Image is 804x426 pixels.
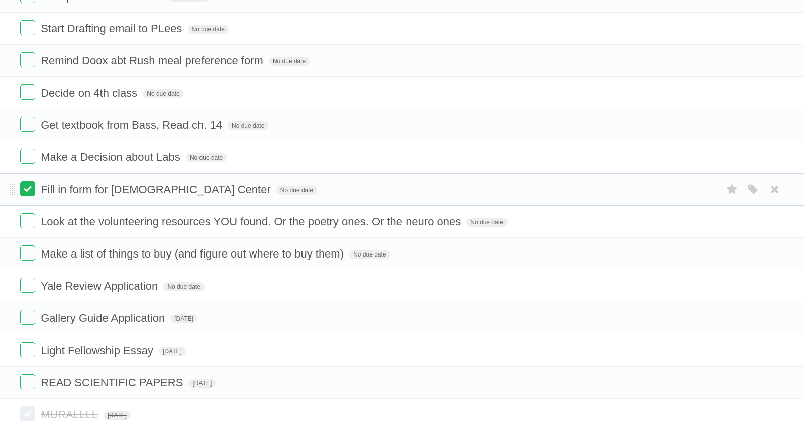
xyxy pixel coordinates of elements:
span: Yale Review Application [41,280,160,292]
span: No due date [163,282,204,291]
span: Get textbook from Bass, Read ch. 14 [41,119,225,131]
span: Gallery Guide Application [41,312,167,324]
span: [DATE] [170,314,197,323]
label: Done [20,245,35,261]
span: [DATE] [188,379,216,388]
span: MURALLLL [41,408,100,421]
label: Done [20,310,35,325]
span: Decide on 4th class [41,87,140,99]
span: No due date [228,121,268,130]
label: Done [20,117,35,132]
span: [DATE] [104,411,131,420]
label: Done [20,52,35,67]
label: Done [20,181,35,196]
span: Fill in form for [DEMOGRAPHIC_DATA] Center [41,183,273,196]
span: No due date [186,153,227,162]
span: Remind Doox abt Rush meal preference form [41,54,266,67]
label: Done [20,84,35,100]
span: No due date [349,250,390,259]
span: No due date [188,25,229,34]
span: [DATE] [159,347,186,356]
span: No due date [466,218,507,227]
span: Make a Decision about Labs [41,151,183,163]
span: No due date [143,89,183,98]
label: Done [20,20,35,35]
label: Done [20,374,35,389]
span: Make a list of things to buy (and figure out where to buy them) [41,247,346,260]
span: Light Fellowship Essay [41,344,156,357]
label: Done [20,342,35,357]
span: Start Drafting email to PLees [41,22,184,35]
span: READ SCIENTIFIC PAPERS [41,376,185,389]
label: Done [20,213,35,228]
label: Done [20,278,35,293]
label: Done [20,406,35,421]
label: Done [20,149,35,164]
span: Look at the volunteering resources YOU found. Or the poetry ones. Or the neuro ones [41,215,463,228]
label: Star task [723,181,742,198]
span: No due date [269,57,310,66]
span: No due date [276,186,317,195]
